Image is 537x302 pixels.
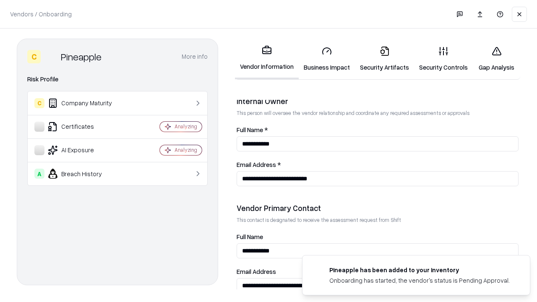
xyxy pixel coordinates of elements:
div: Analyzing [175,146,197,154]
label: Email Address * [237,161,519,168]
div: Vendor Primary Contact [237,203,519,213]
p: This person will oversee the vendor relationship and coordinate any required assessments or appro... [237,109,519,117]
div: C [34,98,44,108]
div: Analyzing [175,123,197,130]
div: Pineapple [61,50,102,63]
label: Full Name [237,234,519,240]
div: Breach History [34,169,135,179]
div: Onboarding has started, the vendor's status is Pending Approval. [329,276,510,285]
a: Security Controls [414,39,473,78]
a: Gap Analysis [473,39,520,78]
label: Full Name * [237,127,519,133]
div: Certificates [34,122,135,132]
div: A [34,169,44,179]
a: Business Impact [299,39,355,78]
img: Pineapple [44,50,57,63]
div: Internal Owner [237,96,519,106]
p: Vendors / Onboarding [10,10,72,18]
img: pineappleenergy.com [313,266,323,276]
div: Pineapple has been added to your inventory [329,266,510,274]
div: C [27,50,41,63]
div: Company Maturity [34,98,135,108]
label: Email Address [237,268,519,275]
button: More info [182,49,208,64]
p: This contact is designated to receive the assessment request from Shift [237,216,519,224]
div: AI Exposure [34,145,135,155]
a: Security Artifacts [355,39,414,78]
a: Vendor Information [235,39,299,79]
div: Risk Profile [27,74,208,84]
